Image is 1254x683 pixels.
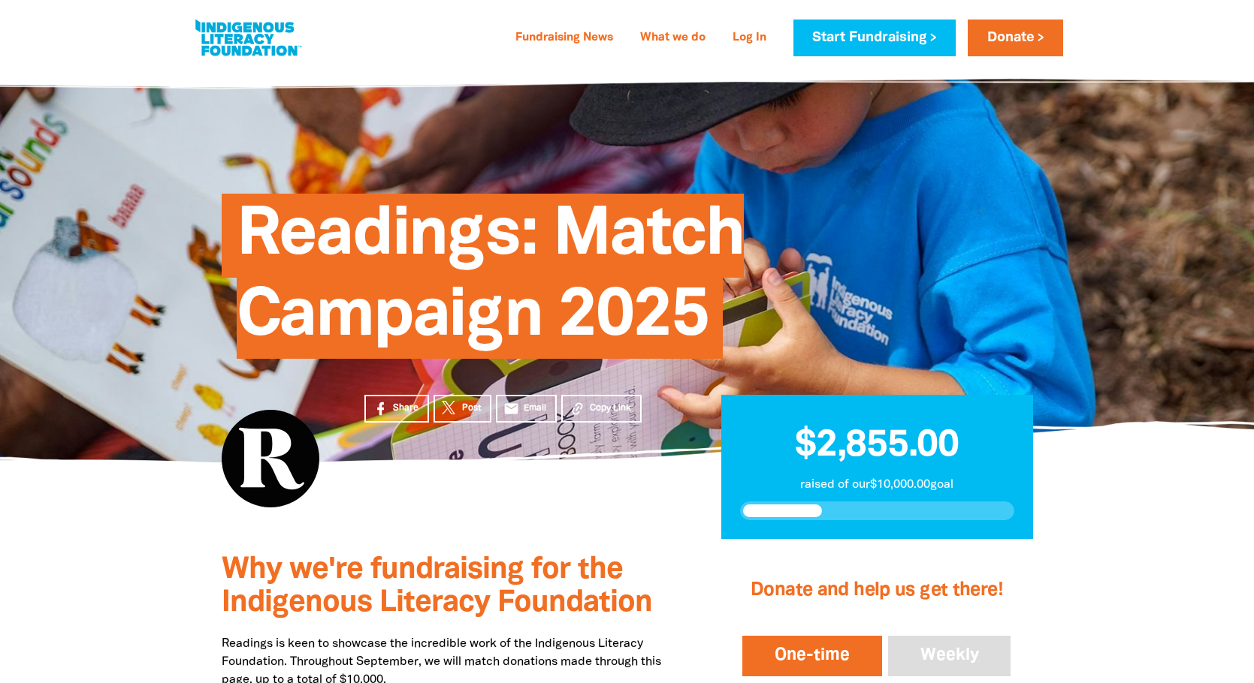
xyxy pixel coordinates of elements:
[795,429,959,463] span: $2,855.00
[503,401,519,417] i: email
[724,26,775,50] a: Log In
[364,395,429,423] a: Share
[434,395,491,423] a: Post
[590,402,631,415] span: Copy Link
[739,633,885,679] button: One-time
[393,402,419,415] span: Share
[739,561,1014,621] h2: Donate and help us get there!
[506,26,622,50] a: Fundraising News
[462,402,481,415] span: Post
[631,26,715,50] a: What we do
[793,20,956,56] a: Start Fundraising
[496,395,558,423] a: emailEmail
[885,633,1014,679] button: Weekly
[968,20,1062,56] a: Donate
[222,556,652,617] span: Why we're fundraising for the Indigenous Literacy Foundation
[524,402,546,415] span: Email
[237,205,744,359] span: Readings: Match Campaign 2025
[740,476,1014,494] p: raised of our $10,000.00 goal
[561,395,642,423] button: Copy Link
